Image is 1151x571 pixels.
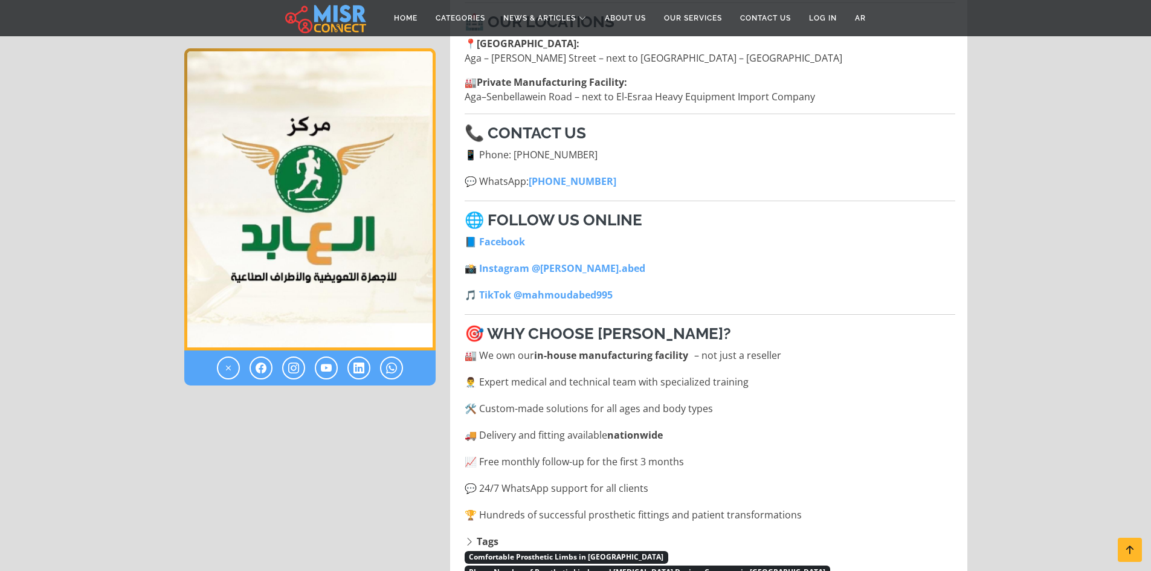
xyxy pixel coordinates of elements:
[465,508,802,522] p: 🏆 Hundreds of successful prosthetic fittings and patient transformations
[477,535,498,548] strong: Tags
[465,288,613,302] a: 🎵 TikTok @mahmoudabed995
[494,7,596,30] a: News & Articles
[465,75,955,104] p: 🏭 Aga–Senbellawein Road – next to El-Esraa Heavy Equipment Import Company
[427,7,494,30] a: Categories
[385,7,427,30] a: Home
[529,175,616,188] a: [PHONE_NUMBER]
[184,48,436,350] img: Al Abed Center for Prosthetics & Orthotic Devices
[465,348,781,363] p: 🏭 We own our – not just a reseller
[846,7,875,30] a: AR
[465,481,648,495] p: 💬 24/7 WhatsApp support for all clients
[477,37,579,50] strong: [GEOGRAPHIC_DATA]:
[503,13,576,24] span: News & Articles
[534,349,688,362] strong: in-house manufacturing facility
[465,454,684,469] p: 📈 Free monthly follow-up for the first 3 months
[465,401,713,416] p: 🛠️ Custom-made solutions for all ages and body types
[465,124,955,143] h3: 📞 Contact Us
[800,7,846,30] a: Log in
[285,3,366,33] img: main.misr_connect
[465,174,616,189] p: 💬 WhatsApp:
[465,262,645,275] a: 📸 Instagram @[PERSON_NAME].abed
[465,235,525,248] a: 📘 Facebook
[465,147,598,162] p: 📱 Phone: [PHONE_NUMBER]
[607,428,663,442] strong: nationwide
[465,551,669,563] span: Comfortable Prosthetic Limbs in [GEOGRAPHIC_DATA]
[477,76,627,89] strong: Private Manufacturing Facility:
[465,375,749,389] p: 👨‍⚕️ Expert medical and technical team with specialized training
[465,211,955,230] h3: 🌐 Follow Us Online
[465,36,955,65] p: 📍 Aga – [PERSON_NAME] Street – next to [GEOGRAPHIC_DATA] – [GEOGRAPHIC_DATA]
[465,324,955,343] h3: 🎯 Why Choose [PERSON_NAME]?
[731,7,800,30] a: Contact Us
[465,428,669,442] p: 🚚 Delivery and fitting available
[655,7,731,30] a: Our Services
[184,48,436,350] div: 1 / 1
[596,7,655,30] a: About Us
[465,549,669,563] a: Comfortable Prosthetic Limbs in [GEOGRAPHIC_DATA]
